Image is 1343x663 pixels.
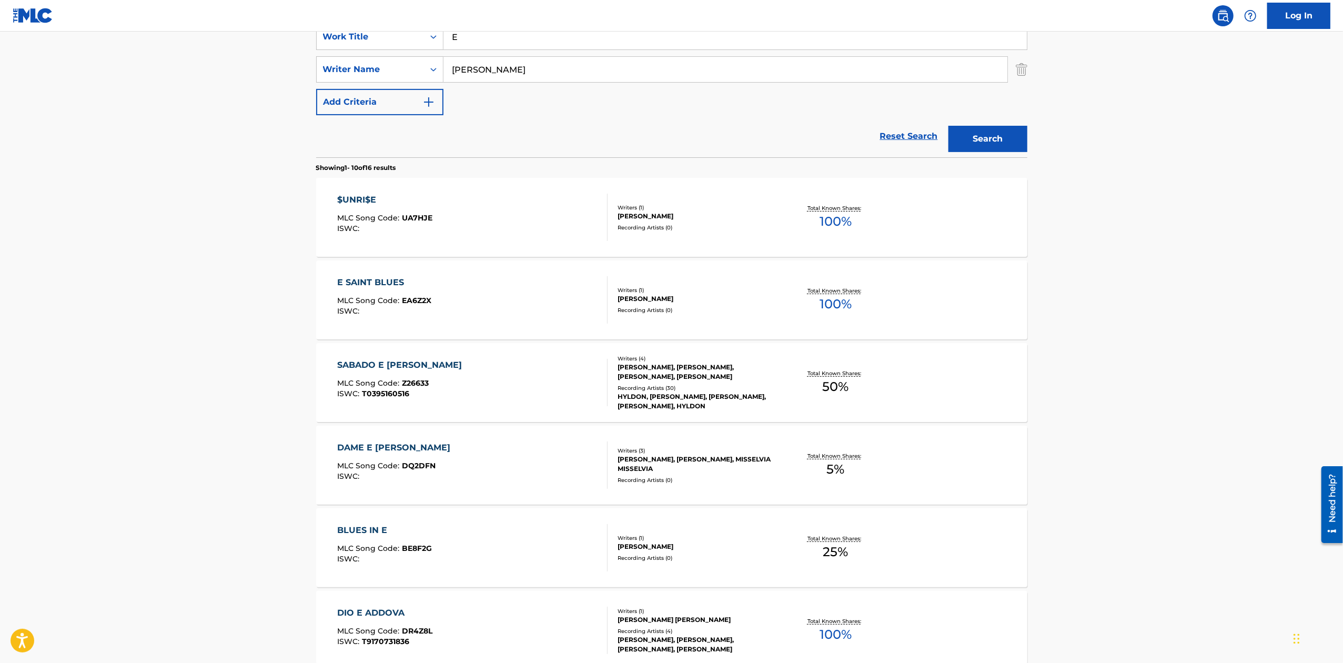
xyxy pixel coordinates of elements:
[337,306,362,316] span: ISWC :
[337,471,362,481] span: ISWC :
[618,294,776,304] div: [PERSON_NAME]
[316,178,1027,257] a: $UNRI$EMLC Song Code:UA7HJEISWC:Writers (1)[PERSON_NAME]Recording Artists (0)Total Known Shares:100%
[618,615,776,625] div: [PERSON_NAME] [PERSON_NAME]
[1217,9,1229,22] img: search
[618,212,776,221] div: [PERSON_NAME]
[316,343,1027,422] a: SABADO E [PERSON_NAME]MLC Song Code:Z26633ISWC:T0395160516Writers (4)[PERSON_NAME], [PERSON_NAME]...
[402,378,429,388] span: Z26633
[337,554,362,564] span: ISWC :
[820,212,852,231] span: 100 %
[618,392,776,411] div: HYLDON, [PERSON_NAME], [PERSON_NAME], [PERSON_NAME], HYLDON
[337,194,432,206] div: $UNRI$E
[618,607,776,615] div: Writers ( 1 )
[1213,5,1234,26] a: Public Search
[618,363,776,381] div: [PERSON_NAME], [PERSON_NAME], [PERSON_NAME], [PERSON_NAME]
[1290,612,1343,663] iframe: Chat Widget
[337,441,456,454] div: DAME E [PERSON_NAME]
[948,126,1027,152] button: Search
[337,544,402,553] span: MLC Song Code :
[316,426,1027,505] a: DAME E [PERSON_NAME]MLC Song Code:DQ2DFNISWC:Writers (3)[PERSON_NAME], [PERSON_NAME], MISSELVIA M...
[807,535,864,543] p: Total Known Shares:
[1314,463,1343,547] iframe: Resource Center
[1267,3,1330,29] a: Log In
[1244,9,1257,22] img: help
[822,377,849,396] span: 50 %
[337,378,402,388] span: MLC Song Code :
[337,276,431,289] div: E SAINT BLUES
[820,625,852,644] span: 100 %
[875,125,943,148] a: Reset Search
[820,295,852,314] span: 100 %
[618,554,776,562] div: Recording Artists ( 0 )
[826,460,844,479] span: 5 %
[316,89,443,115] button: Add Criteria
[618,542,776,551] div: [PERSON_NAME]
[618,384,776,392] div: Recording Artists ( 30 )
[1240,5,1261,26] div: Help
[618,627,776,635] div: Recording Artists ( 4 )
[316,508,1027,587] a: BLUES IN EMLC Song Code:BE8F2GISWC:Writers (1)[PERSON_NAME]Recording Artists (0)Total Known Share...
[807,287,864,295] p: Total Known Shares:
[402,296,431,305] span: EA6Z2X
[337,213,402,223] span: MLC Song Code :
[337,524,432,537] div: BLUES IN E
[337,224,362,233] span: ISWC :
[316,260,1027,339] a: E SAINT BLUESMLC Song Code:EA6Z2XISWC:Writers (1)[PERSON_NAME]Recording Artists (0)Total Known Sh...
[402,626,432,636] span: DR4Z8L
[807,617,864,625] p: Total Known Shares:
[1294,623,1300,655] div: Drag
[618,306,776,314] div: Recording Artists ( 0 )
[618,355,776,363] div: Writers ( 4 )
[316,163,396,173] p: Showing 1 - 10 of 16 results
[323,63,418,76] div: Writer Name
[402,544,432,553] span: BE8F2G
[337,626,402,636] span: MLC Song Code :
[807,204,864,212] p: Total Known Shares:
[316,24,1027,157] form: Search Form
[402,461,436,470] span: DQ2DFN
[362,389,409,398] span: T0395160516
[362,637,409,646] span: T9170731836
[618,204,776,212] div: Writers ( 1 )
[337,461,402,470] span: MLC Song Code :
[618,286,776,294] div: Writers ( 1 )
[1016,56,1027,83] img: Delete Criterion
[807,369,864,377] p: Total Known Shares:
[618,476,776,484] div: Recording Artists ( 0 )
[618,455,776,474] div: [PERSON_NAME], [PERSON_NAME], MISSELVIA MISSELVIA
[337,389,362,398] span: ISWC :
[323,31,418,43] div: Work Title
[823,543,848,561] span: 25 %
[337,296,402,305] span: MLC Song Code :
[618,635,776,654] div: [PERSON_NAME], [PERSON_NAME], [PERSON_NAME], [PERSON_NAME]
[337,607,432,619] div: DIO E ADDOVA
[402,213,432,223] span: UA7HJE
[337,359,467,371] div: SABADO E [PERSON_NAME]
[337,637,362,646] span: ISWC :
[618,534,776,542] div: Writers ( 1 )
[618,447,776,455] div: Writers ( 3 )
[13,8,53,23] img: MLC Logo
[618,224,776,232] div: Recording Artists ( 0 )
[807,452,864,460] p: Total Known Shares:
[422,96,435,108] img: 9d2ae6d4665cec9f34b9.svg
